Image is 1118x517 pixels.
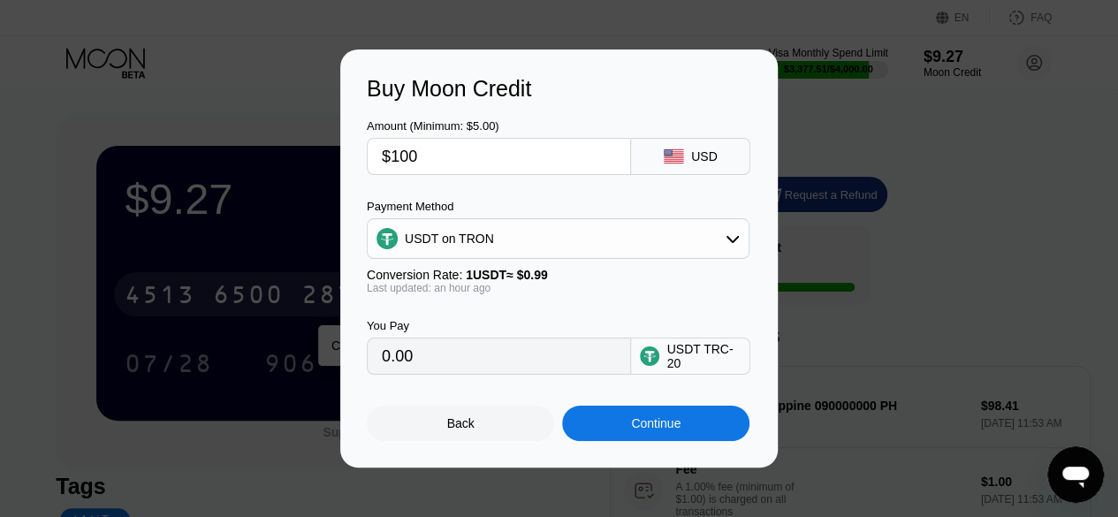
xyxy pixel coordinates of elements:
[368,221,749,256] div: USDT on TRON
[367,282,749,294] div: Last updated: an hour ago
[367,76,751,102] div: Buy Moon Credit
[367,200,749,213] div: Payment Method
[367,319,631,332] div: You Pay
[562,406,749,441] div: Continue
[367,268,749,282] div: Conversion Rate:
[1047,446,1104,503] iframe: Button to launch messaging window
[466,268,548,282] span: 1 USDT ≈ $0.99
[405,232,494,246] div: USDT on TRON
[367,119,631,133] div: Amount (Minimum: $5.00)
[631,416,681,430] div: Continue
[447,416,475,430] div: Back
[666,342,741,370] div: USDT TRC-20
[382,139,616,174] input: $0.00
[367,406,554,441] div: Back
[691,149,718,163] div: USD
